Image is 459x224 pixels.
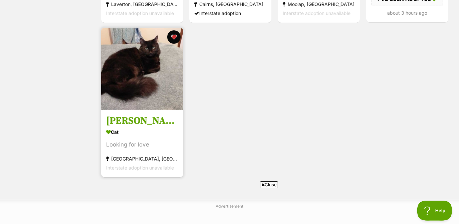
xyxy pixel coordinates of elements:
span: Close [260,181,278,188]
span: Interstate adoption unavailable [106,10,174,16]
h3: [PERSON_NAME] [106,115,178,128]
div: Looking for love [106,141,178,150]
button: favourite [167,30,180,44]
iframe: Advertisement [108,191,351,221]
iframe: Help Scout Beacon - Open [417,201,452,221]
div: Cat [106,128,178,137]
a: [PERSON_NAME] Cat Looking for love [GEOGRAPHIC_DATA], [GEOGRAPHIC_DATA] Interstate adoption unava... [101,110,183,178]
div: about 3 hours ago [371,8,443,17]
div: Interstate adoption [194,9,266,18]
div: [GEOGRAPHIC_DATA], [GEOGRAPHIC_DATA] [106,155,178,164]
img: Luca [101,28,183,110]
span: Interstate adoption unavailable [283,10,351,16]
span: Interstate adoption unavailable [106,165,174,171]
